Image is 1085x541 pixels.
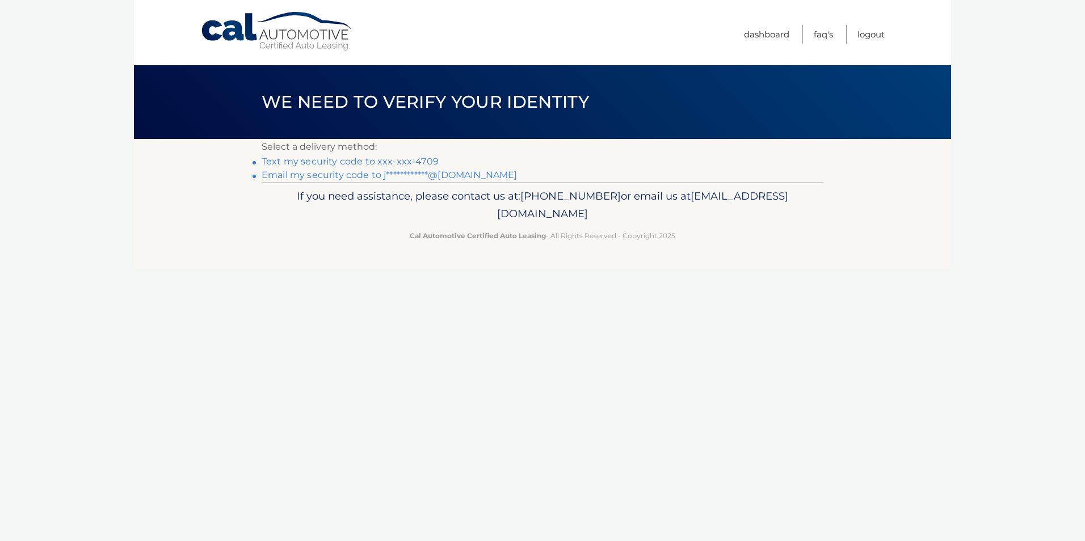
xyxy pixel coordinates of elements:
[269,230,816,242] p: - All Rights Reserved - Copyright 2025
[814,25,833,44] a: FAQ's
[262,91,589,112] span: We need to verify your identity
[262,139,823,155] p: Select a delivery method:
[269,187,816,223] p: If you need assistance, please contact us at: or email us at
[262,156,439,167] a: Text my security code to xxx-xxx-4709
[410,231,546,240] strong: Cal Automotive Certified Auto Leasing
[200,11,354,52] a: Cal Automotive
[857,25,885,44] a: Logout
[520,189,621,202] span: [PHONE_NUMBER]
[744,25,789,44] a: Dashboard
